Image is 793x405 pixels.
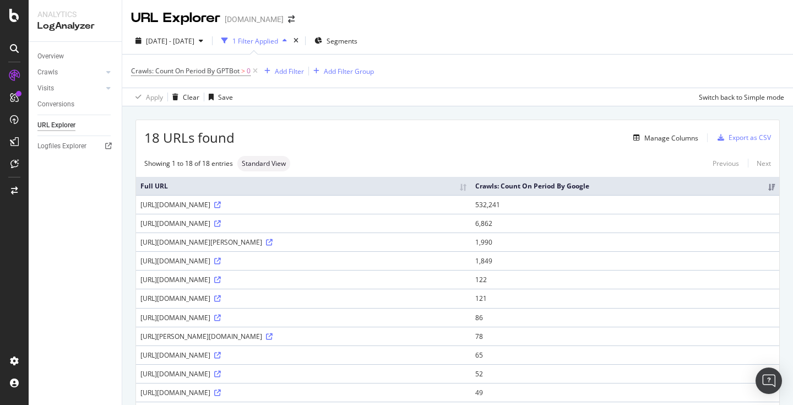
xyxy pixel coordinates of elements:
[471,327,779,345] td: 78
[241,66,245,75] span: >
[168,88,199,106] button: Clear
[144,128,235,147] span: 18 URLs found
[471,214,779,233] td: 6,862
[471,308,779,327] td: 86
[140,313,466,322] div: [URL][DOMAIN_NAME]
[37,120,114,131] a: URL Explorer
[140,388,466,397] div: [URL][DOMAIN_NAME]
[471,270,779,289] td: 122
[247,63,251,79] span: 0
[146,36,194,46] span: [DATE] - [DATE]
[37,67,58,78] div: Crawls
[232,36,278,46] div: 1 Filter Applied
[37,99,114,110] a: Conversions
[37,83,54,94] div: Visits
[471,177,779,195] th: Crawls: Count On Period By Google: activate to sort column ascending
[629,131,698,144] button: Manage Columns
[131,88,163,106] button: Apply
[131,9,220,28] div: URL Explorer
[37,51,114,62] a: Overview
[37,99,74,110] div: Conversions
[140,332,466,341] div: [URL][PERSON_NAME][DOMAIN_NAME]
[140,237,466,247] div: [URL][DOMAIN_NAME][PERSON_NAME]
[204,88,233,106] button: Save
[140,219,466,228] div: [URL][DOMAIN_NAME]
[144,159,233,168] div: Showing 1 to 18 of 18 entries
[140,200,466,209] div: [URL][DOMAIN_NAME]
[217,32,291,50] button: 1 Filter Applied
[694,88,784,106] button: Switch back to Simple mode
[37,51,64,62] div: Overview
[291,35,301,46] div: times
[471,345,779,364] td: 65
[37,67,103,78] a: Crawls
[275,67,304,76] div: Add Filter
[225,14,284,25] div: [DOMAIN_NAME]
[136,177,471,195] th: Full URL: activate to sort column ascending
[37,20,113,33] div: LogAnalyzer
[699,93,784,102] div: Switch back to Simple mode
[242,160,286,167] span: Standard View
[327,36,357,46] span: Segments
[713,129,771,147] button: Export as CSV
[140,294,466,303] div: [URL][DOMAIN_NAME]
[131,66,240,75] span: Crawls: Count On Period By GPTBot
[260,64,304,78] button: Add Filter
[37,120,75,131] div: URL Explorer
[37,141,86,152] div: Logfiles Explorer
[310,32,362,50] button: Segments
[471,233,779,251] td: 1,990
[140,350,466,360] div: [URL][DOMAIN_NAME]
[237,156,290,171] div: neutral label
[309,64,374,78] button: Add Filter Group
[37,83,103,94] a: Visits
[37,141,114,152] a: Logfiles Explorer
[183,93,199,102] div: Clear
[471,251,779,270] td: 1,849
[471,289,779,307] td: 121
[146,93,163,102] div: Apply
[644,133,698,143] div: Manage Columns
[471,364,779,383] td: 52
[756,368,782,394] div: Open Intercom Messenger
[471,195,779,214] td: 532,241
[288,15,295,23] div: arrow-right-arrow-left
[729,133,771,142] div: Export as CSV
[218,93,233,102] div: Save
[131,32,208,50] button: [DATE] - [DATE]
[37,9,113,20] div: Analytics
[140,369,466,379] div: [URL][DOMAIN_NAME]
[140,256,466,266] div: [URL][DOMAIN_NAME]
[324,67,374,76] div: Add Filter Group
[471,383,779,402] td: 49
[140,275,466,284] div: [URL][DOMAIN_NAME]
